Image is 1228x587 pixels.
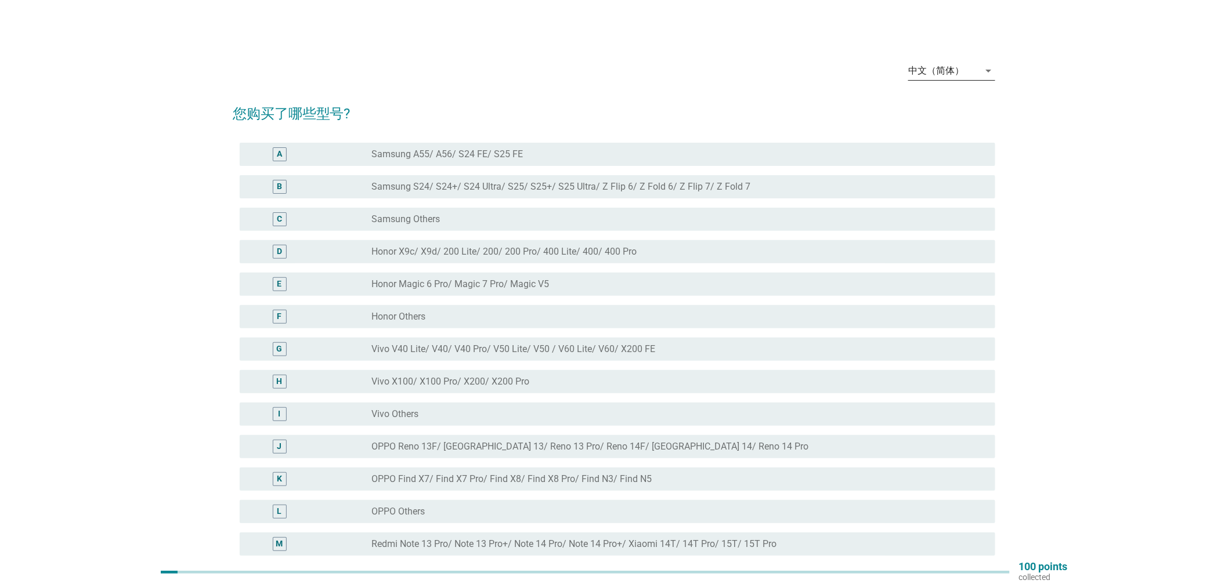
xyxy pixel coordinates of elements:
label: Vivo X100/ X100 Pro/ X200/ X200 Pro [371,376,529,387]
div: L [277,506,282,518]
label: Honor Others [371,311,425,323]
div: B [277,181,282,193]
div: E [277,278,282,291]
div: M [276,538,283,550]
label: OPPO Others [371,506,425,517]
div: F [277,311,282,323]
div: G [277,343,283,356]
h2: 您购买了哪些型号? [233,92,996,124]
label: Vivo V40 Lite/ V40/ V40 Pro/ V50 Lite/ V50 / V60 Lite/ V60/ X200 FE [371,343,655,355]
div: H [277,376,283,388]
label: Honor X9c/ X9d/ 200 Lite/ 200/ 200 Pro/ 400 Lite/ 400/ 400 Pro [371,246,637,258]
label: Vivo Others [371,408,418,420]
label: OPPO Reno 13F/ [GEOGRAPHIC_DATA] 13/ Reno 13 Pro/ Reno 14F/ [GEOGRAPHIC_DATA] 14/ Reno 14 Pro [371,441,808,452]
label: Honor Magic 6 Pro/ Magic 7 Pro/ Magic V5 [371,278,549,290]
label: Samsung Others [371,213,440,225]
label: Samsung A55/ A56/ S24 FE/ S25 FE [371,148,523,160]
p: 100 points [1019,561,1068,572]
label: OPPO Find X7/ Find X7 Pro/ Find X8/ Find X8 Pro/ Find N3/ Find N5 [371,473,652,485]
p: collected [1019,572,1068,582]
div: J [277,441,282,453]
label: Redmi Note 13 Pro/ Note 13 Pro+/ Note 14 Pro/ Note 14 Pro+/ Xiaomi 14T/ 14T Pro/ 15T/ 15T Pro [371,538,776,550]
div: K [277,473,282,485]
div: D [277,246,282,258]
div: C [277,213,282,226]
label: Samsung S24/ S24+/ S24 Ultra/ S25/ S25+/ S25 Ultra/ Z Flip 6/ Z Fold 6/ Z Flip 7/ Z Fold 7 [371,181,750,193]
i: arrow_drop_down [981,64,995,78]
div: A [277,148,282,161]
div: I [279,408,281,421]
div: 中文（简体） [908,66,964,76]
